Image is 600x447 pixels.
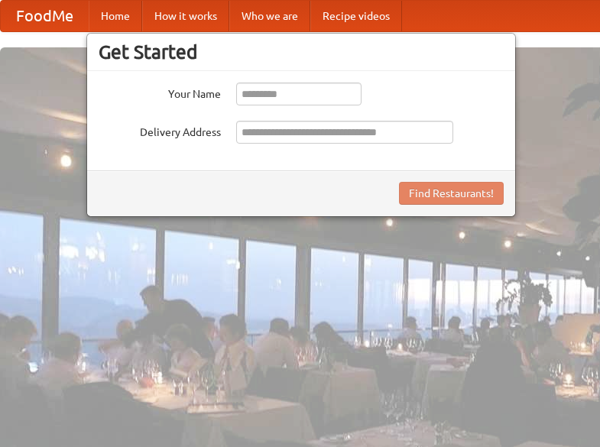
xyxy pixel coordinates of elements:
[1,1,89,31] a: FoodMe
[229,1,310,31] a: Who we are
[310,1,402,31] a: Recipe videos
[142,1,229,31] a: How it works
[99,40,504,63] h3: Get Started
[89,1,142,31] a: Home
[99,83,221,102] label: Your Name
[99,121,221,140] label: Delivery Address
[399,182,504,205] button: Find Restaurants!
